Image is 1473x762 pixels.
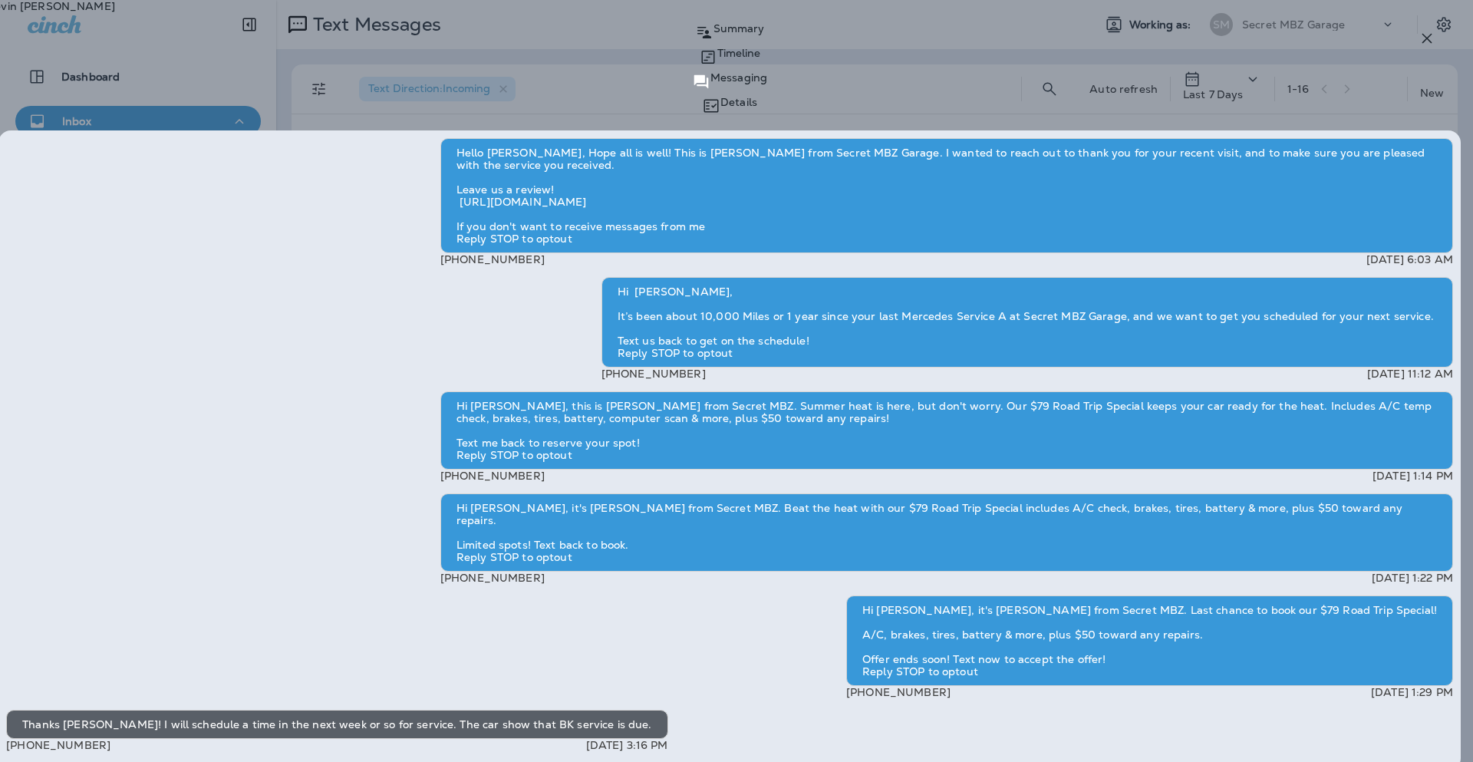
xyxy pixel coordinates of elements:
p: [DATE] 11:12 AM [1367,368,1453,380]
p: [PHONE_NUMBER] [440,253,545,266]
p: Details [720,96,757,108]
p: [PHONE_NUMBER] [440,572,545,584]
div: Hi [PERSON_NAME], It’s been about 10,000 Miles or 1 year since your last Mercedes Service A at Se... [601,277,1453,368]
p: Timeline [717,47,761,59]
p: [PHONE_NUMBER] [846,686,951,698]
p: [PHONE_NUMBER] [601,368,706,380]
p: [DATE] 1:22 PM [1372,572,1453,584]
p: [PHONE_NUMBER] [6,739,110,751]
p: [DATE] 1:14 PM [1372,470,1453,482]
div: Hi [PERSON_NAME], this is [PERSON_NAME] from Secret MBZ. Summer heat is here, but don't worry. Ou... [440,391,1453,470]
p: [DATE] 6:03 AM [1366,253,1453,266]
div: Hi [PERSON_NAME], it's [PERSON_NAME] from Secret MBZ. Last chance to book our $79 Road Trip Speci... [846,595,1453,686]
p: Messaging [710,71,767,84]
p: [DATE] 3:16 PM [586,739,668,751]
div: Thanks [PERSON_NAME]! I will schedule a time in the next week or so for service. The car show tha... [6,710,667,739]
div: Hi [PERSON_NAME], it's [PERSON_NAME] from Secret MBZ. Beat the heat with our $79 Road Trip Specia... [440,493,1453,572]
div: Hello [PERSON_NAME], Hope all is well! This is [PERSON_NAME] from Secret MBZ Garage. I wanted to ... [440,138,1453,253]
p: [PHONE_NUMBER] [440,470,545,482]
p: [DATE] 1:29 PM [1371,686,1453,698]
p: Summary [713,22,765,35]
